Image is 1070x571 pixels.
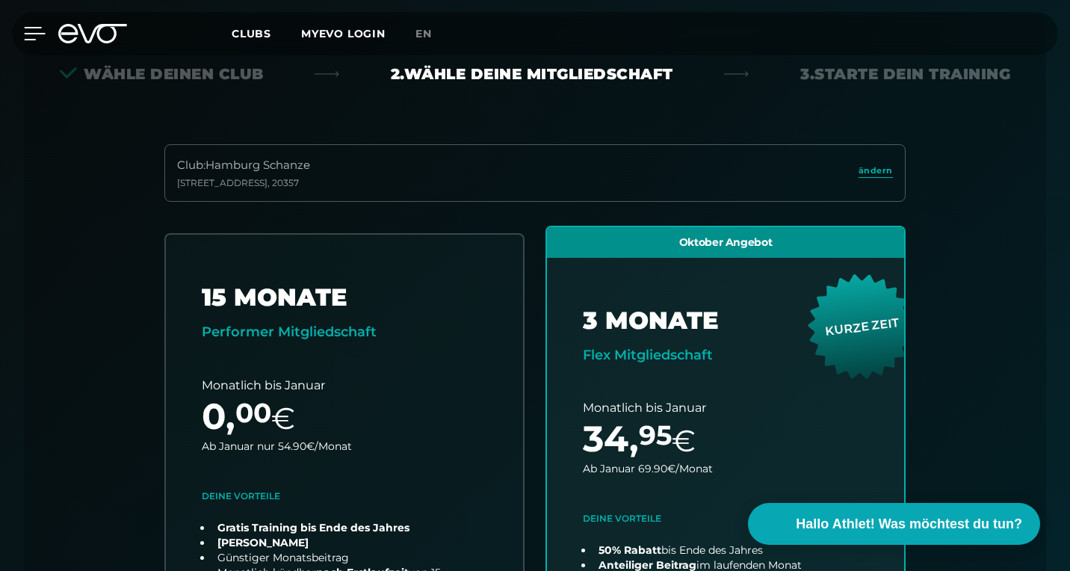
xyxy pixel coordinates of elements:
[800,64,1010,84] div: 3. Starte dein Training
[232,26,301,40] a: Clubs
[859,164,893,182] a: ändern
[301,27,386,40] a: MYEVO LOGIN
[796,514,1022,534] span: Hallo Athlet! Was möchtest du tun?
[859,164,893,177] span: ändern
[232,27,271,40] span: Clubs
[415,25,450,43] a: en
[177,177,310,189] div: [STREET_ADDRESS] , 20357
[391,64,673,84] div: 2. Wähle deine Mitgliedschaft
[415,27,432,40] span: en
[177,157,310,174] div: Club : Hamburg Schanze
[748,503,1040,545] button: Hallo Athlet! Was möchtest du tun?
[60,64,264,84] div: Wähle deinen Club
